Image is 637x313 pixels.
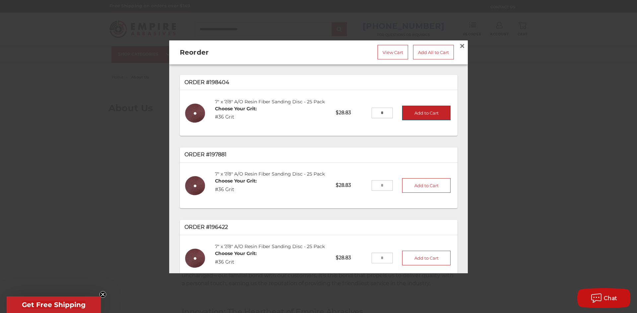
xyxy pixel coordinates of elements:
p: $28.83 [331,250,371,266]
a: Close [457,40,467,51]
a: 7" x 7/8" A/O Resin Fiber Sanding Disc - 25 Pack [215,171,325,177]
button: Add to Cart [402,178,451,192]
div: Get Free ShippingClose teaser [7,296,101,313]
dt: Choose Your Grit: [215,250,257,257]
p: Order #196422 [184,223,453,231]
span: Get Free Shipping [22,301,86,309]
span: Chat [604,295,617,301]
p: Order #197881 [184,151,453,159]
button: Close teaser [100,291,106,298]
img: 7 [184,175,206,196]
dd: #36 Grit [215,114,257,121]
dt: Choose Your Grit: [215,178,257,184]
button: Add to Cart [402,250,451,265]
img: 7 [184,102,206,124]
h2: Reorder [180,47,289,57]
p: $28.83 [331,105,371,121]
button: Add to Cart [402,105,451,120]
dt: Choose Your Grit: [215,105,257,112]
a: 7" x 7/8" A/O Resin Fiber Sanding Disc - 25 Pack [215,98,325,104]
dd: #36 Grit [215,186,257,193]
img: 7 [184,247,206,269]
span: × [459,39,465,52]
a: View Cart [378,45,408,59]
dd: #36 Grit [215,259,257,266]
p: Order #198404 [184,78,453,86]
a: Add All to Cart [413,45,454,59]
p: $28.83 [331,177,371,193]
a: 7" x 7/8" A/O Resin Fiber Sanding Disc - 25 Pack [215,243,325,249]
button: Chat [577,288,630,308]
